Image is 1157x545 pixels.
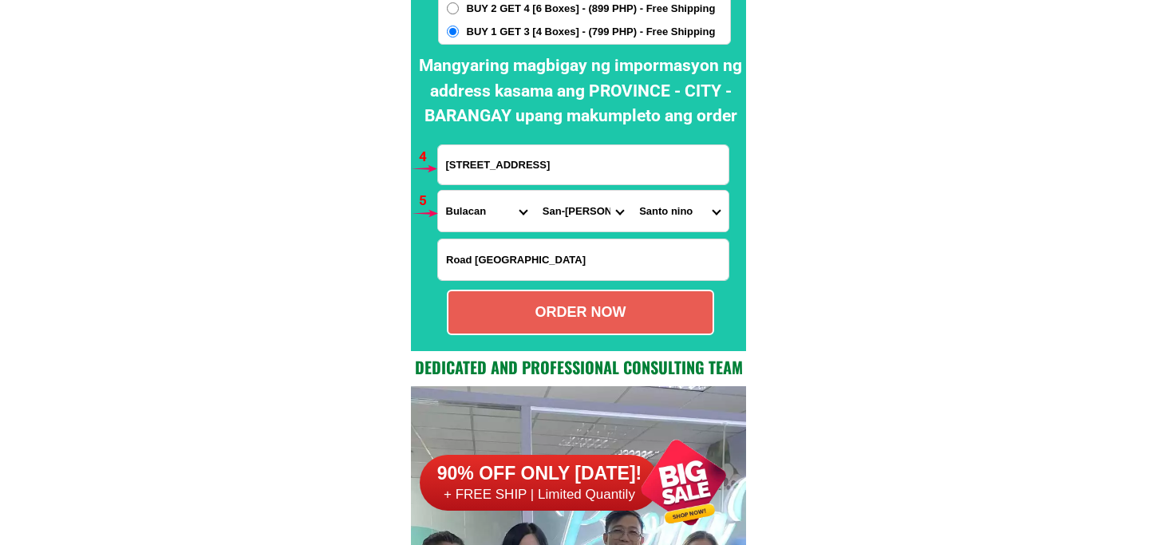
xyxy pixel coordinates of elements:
input: BUY 2 GET 4 [6 Boxes] - (899 PHP) - Free Shipping [447,2,459,14]
input: Input address [438,145,729,184]
div: ORDER NOW [448,302,713,323]
h6: 90% OFF ONLY [DATE]! [420,462,659,486]
input: Input LANDMARKOFLOCATION [438,239,729,280]
h2: Dedicated and professional consulting team [411,355,746,379]
h2: Mangyaring magbigay ng impormasyon ng address kasama ang PROVINCE - CITY - BARANGAY upang makumpl... [415,53,746,129]
h6: 5 [419,191,437,211]
span: BUY 2 GET 4 [6 Boxes] - (899 PHP) - Free Shipping [467,1,716,17]
select: Select district [535,191,631,231]
h6: 4 [419,147,437,168]
select: Select commune [631,191,728,231]
select: Select province [438,191,535,231]
input: BUY 1 GET 3 [4 Boxes] - (799 PHP) - Free Shipping [447,26,459,38]
h6: + FREE SHIP | Limited Quantily [420,486,659,504]
span: BUY 1 GET 3 [4 Boxes] - (799 PHP) - Free Shipping [467,24,716,40]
